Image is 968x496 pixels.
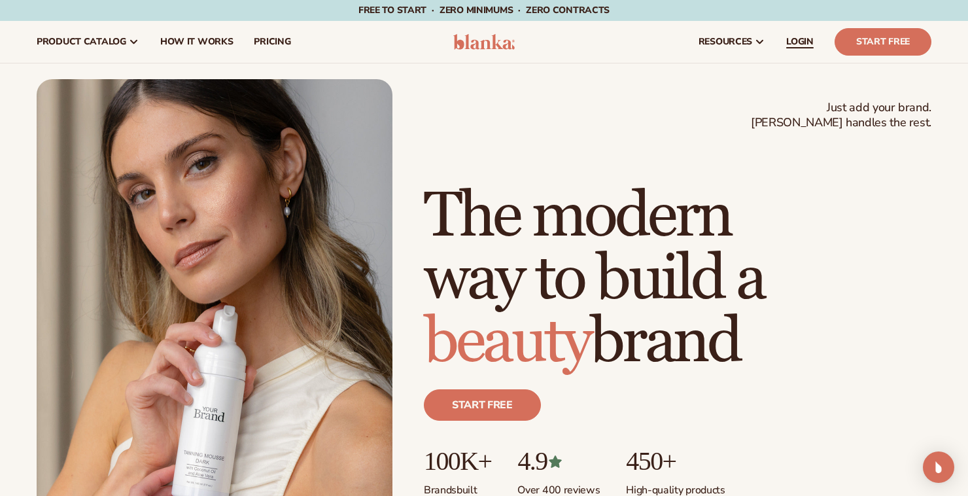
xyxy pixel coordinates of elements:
h1: The modern way to build a brand [424,185,931,374]
div: Open Intercom Messenger [923,452,954,483]
a: pricing [243,21,301,63]
p: 4.9 [517,447,600,476]
span: Just add your brand. [PERSON_NAME] handles the rest. [751,100,931,131]
a: How It Works [150,21,244,63]
a: LOGIN [776,21,824,63]
span: How It Works [160,37,233,47]
span: Free to start · ZERO minimums · ZERO contracts [358,4,610,16]
a: Start free [424,389,541,421]
img: logo [453,34,515,50]
a: product catalog [26,21,150,63]
a: resources [688,21,776,63]
span: beauty [424,304,590,380]
span: LOGIN [786,37,814,47]
p: 450+ [626,447,725,476]
p: 100K+ [424,447,491,476]
a: Start Free [835,28,931,56]
span: pricing [254,37,290,47]
span: resources [699,37,752,47]
span: product catalog [37,37,126,47]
